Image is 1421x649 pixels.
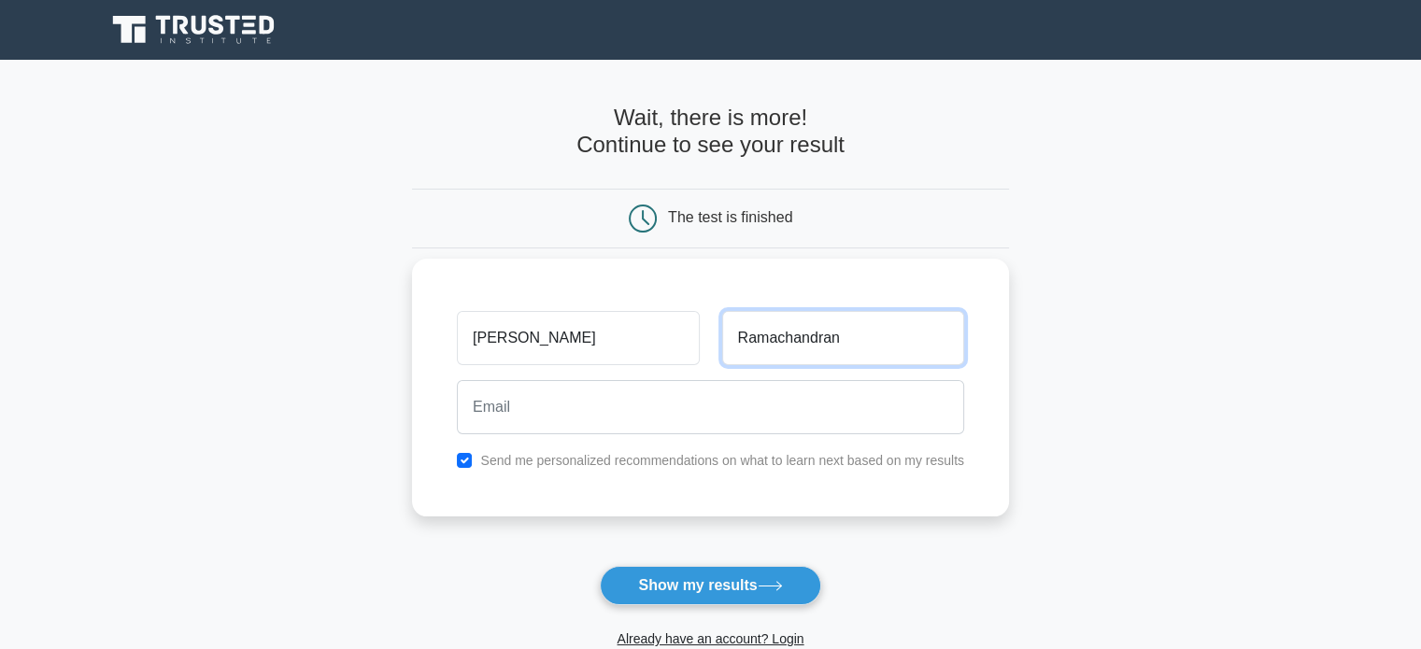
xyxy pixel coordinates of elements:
[722,311,964,365] input: Last name
[600,566,820,605] button: Show my results
[412,105,1009,159] h4: Wait, there is more! Continue to see your result
[457,380,964,434] input: Email
[617,631,803,646] a: Already have an account? Login
[668,209,792,225] div: The test is finished
[457,311,699,365] input: First name
[480,453,964,468] label: Send me personalized recommendations on what to learn next based on my results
